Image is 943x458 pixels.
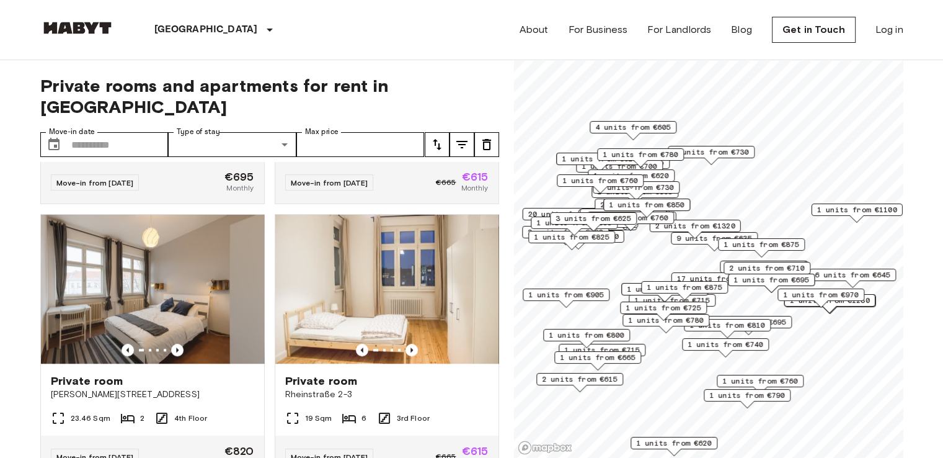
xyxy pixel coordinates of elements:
[275,215,498,364] img: Marketing picture of unit DE-01-090-02M
[397,413,430,424] span: 3rd Floor
[556,153,643,172] div: Map marker
[587,212,674,231] div: Map marker
[580,209,666,228] div: Map marker
[578,209,669,228] div: Map marker
[536,373,623,392] div: Map marker
[647,282,722,293] span: 1 units from €875
[564,344,640,356] span: 1 units from €715
[51,374,123,388] span: Private room
[711,317,786,328] span: 2 units from €695
[522,226,609,245] div: Map marker
[636,438,712,449] span: 1 units from €620
[285,388,489,401] span: Rheinstraße 2-3
[655,220,735,231] span: 2 units from €1320
[42,132,66,157] button: Choose date
[226,182,254,194] span: Monthly
[597,148,684,168] div: Map marker
[590,121,676,140] div: Map marker
[56,178,134,187] span: Move-in from [DATE]
[533,230,624,249] div: Map marker
[783,289,859,300] span: 1 units from €970
[720,261,807,280] div: Map marker
[520,22,549,37] a: About
[528,289,604,300] span: 1 units from €905
[528,209,608,220] span: 20 units from €655
[560,352,635,363] span: 1 units from €665
[51,388,254,401] span: [PERSON_NAME][STREET_ADDRESS]
[595,122,671,133] span: 4 units from €605
[154,22,258,37] p: [GEOGRAPHIC_DATA]
[811,204,902,223] div: Map marker
[568,22,627,37] a: For Business
[621,283,708,302] div: Map marker
[449,132,474,157] button: tune
[671,232,758,251] div: Map marker
[875,22,903,37] a: Log in
[676,273,756,284] span: 17 units from €720
[40,22,115,34] img: Habyt
[528,227,603,238] span: 2 units from €790
[729,263,805,274] span: 2 units from €710
[305,127,339,137] label: Max price
[777,289,864,308] div: Map marker
[809,269,896,288] div: Map marker
[622,314,709,333] div: Map marker
[676,233,752,244] span: 9 units from €635
[588,169,675,189] div: Map marker
[361,413,366,424] span: 6
[815,269,890,281] span: 6 units from €645
[817,204,897,215] span: 1 units from €1100
[688,339,763,350] span: 1 units from €740
[559,344,645,363] div: Map marker
[673,146,749,158] span: 1 units from €730
[425,132,449,157] button: tune
[682,338,769,357] div: Map marker
[717,375,804,394] div: Map marker
[522,208,613,227] div: Map marker
[709,390,785,401] span: 1 units from €790
[629,294,715,313] div: Map marker
[620,302,707,321] div: Map marker
[731,22,752,37] a: Blog
[585,209,661,220] span: 3 units from €655
[554,351,641,370] div: Map marker
[603,199,690,218] div: Map marker
[462,446,489,457] span: €615
[291,178,368,187] span: Move-in from [DATE]
[671,272,762,292] div: Map marker
[543,329,630,348] div: Map marker
[285,374,358,388] span: Private room
[591,186,678,205] div: Map marker
[474,132,499,157] button: tune
[462,171,489,182] span: €615
[518,441,572,455] a: Mapbox logo
[436,177,456,188] span: €665
[593,181,680,200] div: Map marker
[174,413,207,424] span: 4th Floor
[784,294,875,313] div: Map marker
[356,344,368,356] button: Previous image
[528,231,615,250] div: Map marker
[140,413,144,424] span: 2
[724,262,810,281] div: Map marker
[49,127,95,137] label: Move-in date
[305,413,332,424] span: 19 Sqm
[725,261,801,272] span: 1 units from €710
[593,212,668,223] span: 2 units from €760
[728,274,815,293] div: Map marker
[224,171,254,182] span: €695
[556,213,631,224] span: 3 units from €625
[789,295,869,306] span: 1 units from €1280
[557,174,644,194] div: Map marker
[718,238,805,258] div: Map marker
[689,320,765,331] span: 1 units from €810
[626,302,701,313] span: 1 units from €725
[705,316,792,335] div: Map marker
[71,413,110,424] span: 23.46 Sqm
[634,295,710,306] span: 1 units from €715
[724,239,799,250] span: 1 units from €875
[523,289,609,308] div: Map marker
[603,149,678,160] span: 1 units from €780
[531,217,618,236] div: Map marker
[40,75,499,117] span: Private rooms and apartments for rent in [GEOGRAPHIC_DATA]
